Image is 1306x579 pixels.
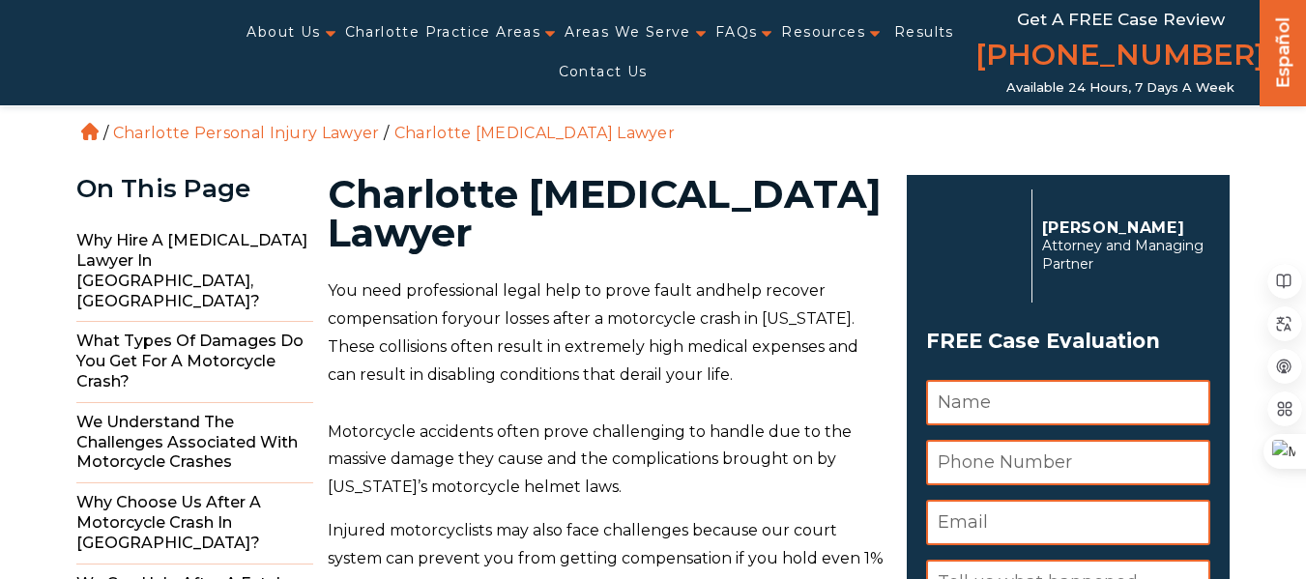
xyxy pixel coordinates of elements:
input: Email [926,500,1210,545]
p: [PERSON_NAME] [1042,218,1211,237]
span: You need professional legal help to prove fault and [328,281,726,300]
span: We Understand the Challenges Associated with Motorcycle Crashes [76,403,313,483]
a: Charlotte Personal Injury Lawyer [113,124,380,142]
span: Attorney and Managing Partner [1042,237,1211,274]
span: Motorcycle accidents often prove challenging to handle due to the massive damage they cause and t... [328,422,852,497]
a: Results [894,13,954,52]
span: Why Choose Us After a Motorcycle Crash in [GEOGRAPHIC_DATA]? [76,483,313,564]
a: Contact Us [559,52,648,92]
input: Phone Number [926,440,1210,485]
h1: Charlotte [MEDICAL_DATA] Lawyer [328,175,885,252]
a: Areas We Serve [565,13,691,52]
input: Name [926,380,1210,425]
a: Resources [781,13,865,52]
a: Charlotte Practice Areas [345,13,541,52]
div: On This Page [76,175,313,203]
img: Herbert Auger [926,197,1022,294]
img: Auger & Auger Accident and Injury Lawyers Logo [12,37,225,70]
span: What Types of Damages do You Get for a Motorcycle Crash? [76,322,313,402]
a: About Us [247,13,320,52]
span: Get a FREE Case Review [1017,10,1225,29]
li: Charlotte [MEDICAL_DATA] Lawyer [390,124,680,142]
a: FAQs [715,13,758,52]
a: Home [81,123,99,140]
h3: FREE Case Evaluation [926,323,1210,360]
a: [PHONE_NUMBER] [975,34,1265,80]
span: Available 24 Hours, 7 Days a Week [1006,80,1234,96]
span: your losses after a motorcycle crash in [US_STATE]. These collisions often result in extremely hi... [328,309,858,384]
span: Why Hire a [MEDICAL_DATA] Lawyer in [GEOGRAPHIC_DATA], [GEOGRAPHIC_DATA]? [76,221,313,322]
